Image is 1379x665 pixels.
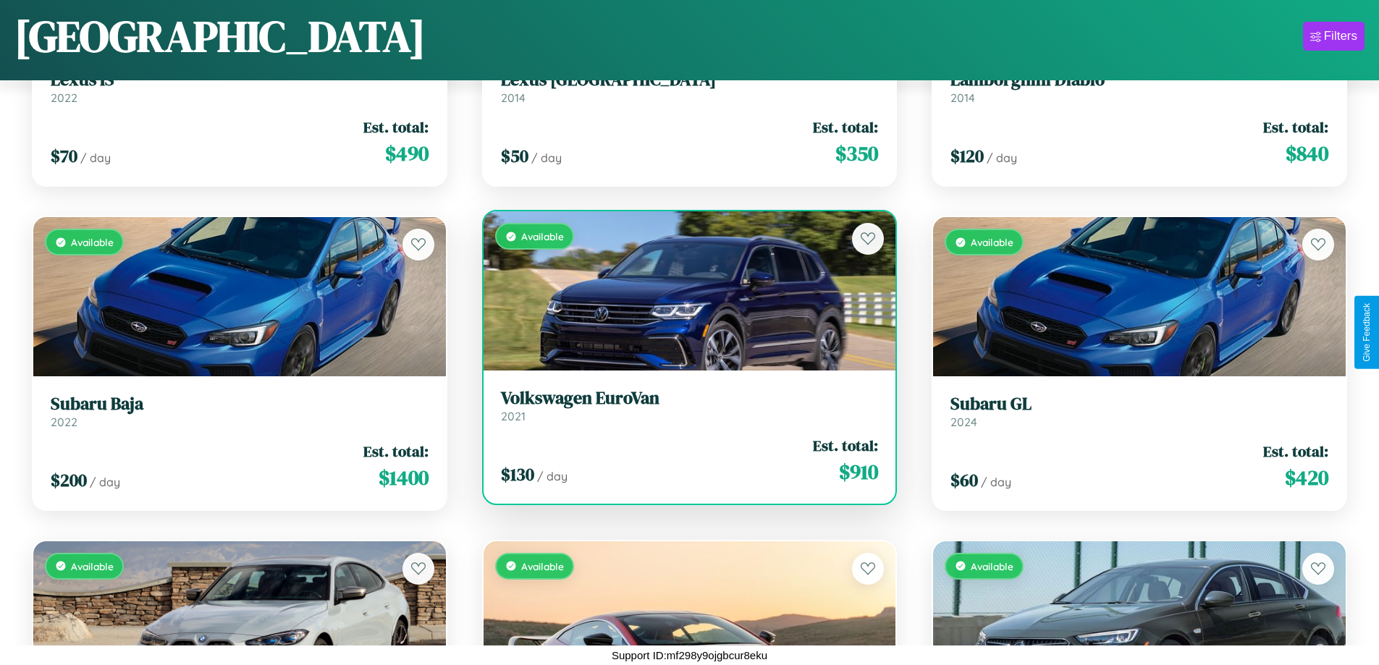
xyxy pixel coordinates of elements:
[363,441,429,462] span: Est. total:
[950,415,977,429] span: 2024
[950,69,1328,105] a: Lamborghini Diablo2014
[501,69,879,105] a: Lexus [GEOGRAPHIC_DATA]2014
[71,236,114,248] span: Available
[981,475,1011,489] span: / day
[14,7,426,66] h1: [GEOGRAPHIC_DATA]
[950,144,984,168] span: $ 120
[950,394,1328,415] h3: Subaru GL
[531,151,562,165] span: / day
[835,139,878,168] span: $ 350
[813,117,878,137] span: Est. total:
[363,117,429,137] span: Est. total:
[1286,139,1328,168] span: $ 840
[1263,441,1328,462] span: Est. total:
[501,90,526,105] span: 2014
[385,139,429,168] span: $ 490
[950,394,1328,429] a: Subaru GL2024
[971,560,1013,572] span: Available
[1263,117,1328,137] span: Est. total:
[813,435,878,456] span: Est. total:
[501,409,526,423] span: 2021
[51,90,77,105] span: 2022
[1303,22,1365,51] button: Filters
[950,69,1328,90] h3: Lamborghini Diablo
[1285,463,1328,492] span: $ 420
[950,468,978,492] span: $ 60
[971,236,1013,248] span: Available
[501,388,879,409] h3: Volkswagen EuroVan
[51,394,429,429] a: Subaru Baja2022
[1324,29,1357,43] div: Filters
[501,388,879,423] a: Volkswagen EuroVan2021
[987,151,1017,165] span: / day
[1362,303,1372,362] div: Give Feedback
[71,560,114,572] span: Available
[51,69,429,90] h3: Lexus IS
[379,463,429,492] span: $ 1400
[537,469,568,483] span: / day
[501,144,528,168] span: $ 50
[80,151,111,165] span: / day
[51,394,429,415] h3: Subaru Baja
[501,462,534,486] span: $ 130
[950,90,975,105] span: 2014
[612,645,767,665] p: Support ID: mf298y9ojgbcur8eku
[51,144,77,168] span: $ 70
[51,415,77,429] span: 2022
[501,69,879,90] h3: Lexus [GEOGRAPHIC_DATA]
[90,475,120,489] span: / day
[51,69,429,105] a: Lexus IS2022
[521,560,564,572] span: Available
[839,457,878,486] span: $ 910
[51,468,87,492] span: $ 200
[521,230,564,242] span: Available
